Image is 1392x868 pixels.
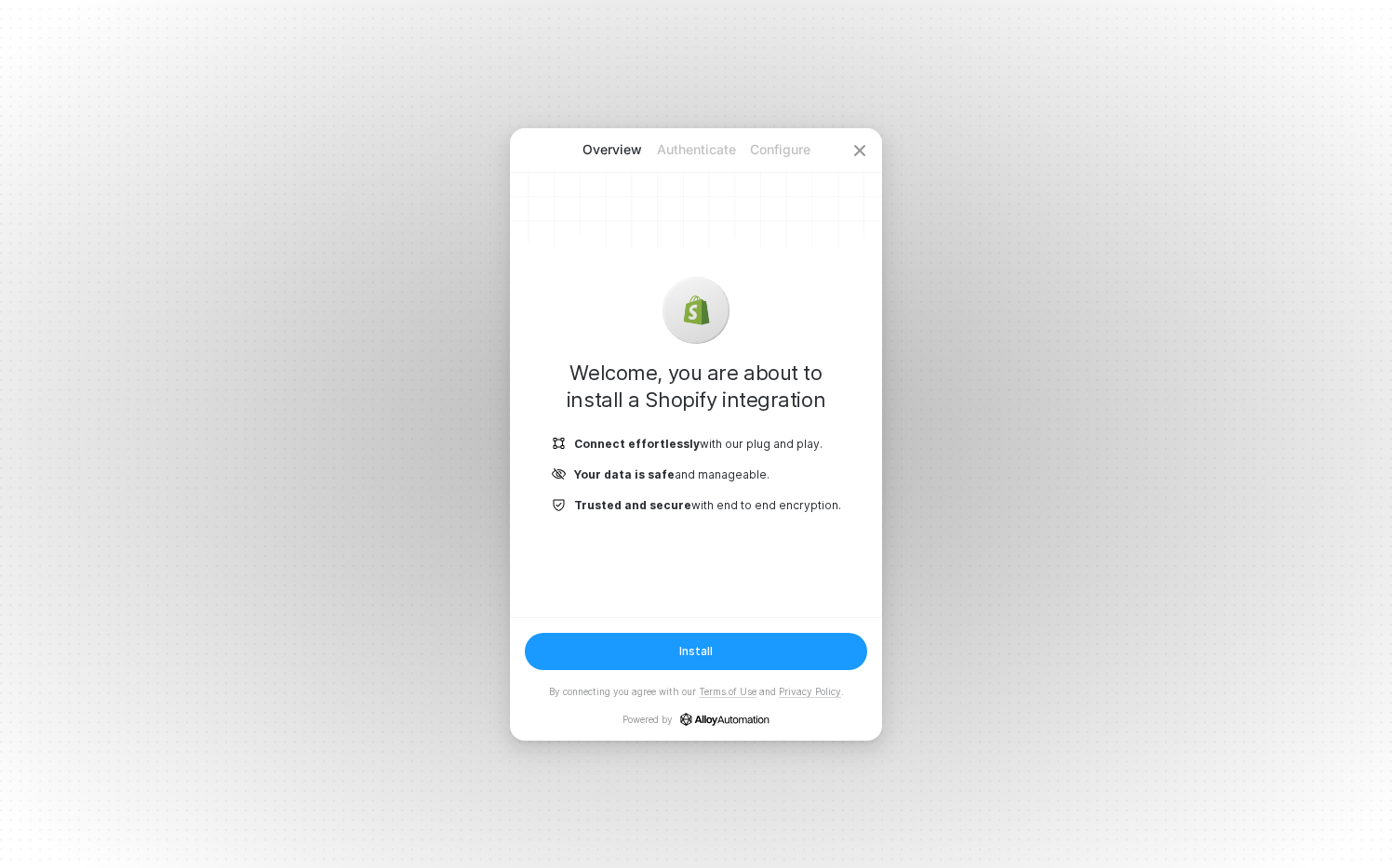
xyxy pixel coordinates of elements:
[574,437,700,451] b: Connect effortlessly
[549,685,844,698] p: By connecting you agree with our and .
[552,467,567,482] img: icon
[681,296,711,325] img: icon
[779,686,841,698] a: Privacy Policy
[552,497,567,513] img: icon
[574,467,770,482] p: and manageable.
[679,643,713,659] div: Install
[540,360,852,414] h1: Welcome, you are about to install a Shopify integration
[574,467,675,481] b: Your data is safe
[699,686,756,698] a: Terms of Use
[574,497,841,513] p: with end to end encryption.
[574,498,691,512] b: Trusted and secure
[574,436,823,452] p: with our plug and play.
[622,713,770,726] p: Powered by
[852,143,867,158] span: icon-close
[552,436,567,452] img: icon
[525,633,867,670] button: Install
[680,713,770,726] a: icon-success
[738,140,822,159] p: Configure
[570,140,654,159] p: Overview
[654,140,738,159] p: Authenticate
